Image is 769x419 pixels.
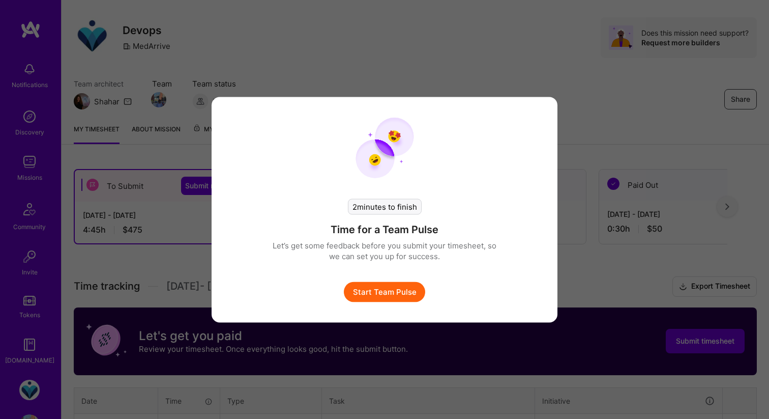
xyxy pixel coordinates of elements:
[348,199,422,214] div: 2 minutes to finish
[344,282,425,302] button: Start Team Pulse
[212,97,557,322] div: modal
[273,240,496,261] p: Let’s get some feedback before you submit your timesheet, so we can set you up for success.
[331,222,438,236] h4: Time for a Team Pulse
[356,117,414,178] img: team pulse start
